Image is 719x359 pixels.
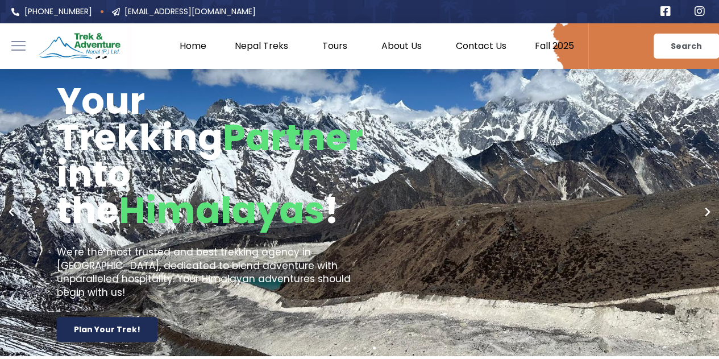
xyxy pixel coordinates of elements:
[57,246,360,300] div: We're the most trusted and best trekking agency in [GEOGRAPHIC_DATA], dedicated to blend adventur...
[165,40,221,52] a: Home
[354,346,356,349] span: Go to slide 2
[344,346,347,349] span: Go to slide 1
[367,40,442,52] a: About Us
[22,6,92,18] span: [PHONE_NUMBER]
[119,185,325,236] span: Himalayas
[363,346,366,349] span: Go to slide 3
[122,6,256,18] span: [EMAIL_ADDRESS][DOMAIN_NAME]
[6,207,17,218] div: Previous slide
[373,346,376,349] span: Go to slide 4
[671,42,702,50] span: Search
[221,40,308,52] a: Nepal Treks
[57,83,360,229] div: Your Trekking into the !
[654,34,719,59] a: Search
[521,40,588,52] a: Fall 2025
[131,40,588,52] nav: Menu
[702,207,713,218] div: Next slide
[37,31,122,62] img: Trek & Adventure Nepal
[223,112,363,163] span: Partner
[57,317,157,342] div: Plan Your Trek!
[308,40,367,52] a: Tours
[442,40,521,52] a: Contact Us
